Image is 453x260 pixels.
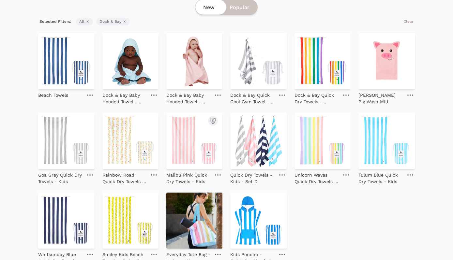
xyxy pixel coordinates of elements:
[358,89,403,105] a: [PERSON_NAME] Pig Wash Mitt
[102,169,147,185] a: Rainbow Road Quick Dry Towels - Kids
[102,172,147,185] p: Rainbow Road Quick Dry Towels - Kids
[38,169,83,185] a: Goa Grey Quick Dry Towels - Kids
[102,193,159,249] img: Smiley Kids Beach Towels - Doing Our Bit
[358,33,415,89] img: Parker Pig Wash Mitt
[102,113,159,169] img: Rainbow Road Quick Dry Towels - Kids
[38,113,94,169] img: Goa Grey Quick Dry Towels - Kids
[38,89,68,98] a: Beach Towels
[230,92,275,105] p: Dock & Bay Quick Cool Gym Towel - [GEOGRAPHIC_DATA] Grey
[294,89,339,105] a: Dock & Bay Quick Dry Towels - Summer - Rainbow Skies
[230,89,275,105] a: Dock & Bay Quick Cool Gym Towel - [GEOGRAPHIC_DATA] Grey
[294,92,339,105] p: Dock & Bay Quick Dry Towels - Summer - Rainbow Skies
[358,113,415,169] img: Tulum Blue Quick Dry Towels - Kids
[166,113,222,169] img: Malibu Pink Quick Dry Towels - Kids
[76,18,93,25] span: All
[294,169,339,185] a: Unicorn Waves Quick Dry Towels - Kids
[166,193,222,249] img: Everyday Tote Bag - Unicorn Waves
[166,89,211,105] a: Dock & Bay Baby Hooded Towel - Classic - Peekaboo Pink
[358,172,403,185] p: Tulum Blue Quick Dry Towels - Kids
[102,33,159,89] img: Dock & Bay Baby Hooded Towel - Classic - Bestie Blue
[96,18,130,25] span: Dock & Bay
[38,193,94,249] img: Whitsunday Blue Quick Dry Towels - Kids
[230,169,275,185] a: Quick Dry Towels - Kids - Set D
[203,4,215,11] span: New
[358,92,403,105] p: [PERSON_NAME] Pig Wash Mitt
[166,33,222,89] img: Dock & Bay Baby Hooded Towel - Classic - Peekaboo Pink
[166,92,211,105] p: Dock & Bay Baby Hooded Towel - Classic - Peekaboo Pink
[230,4,249,11] span: Popular
[102,89,147,105] a: Dock & Bay Baby Hooded Towel - Classic - Bestie Blue
[358,169,403,185] a: Tulum Blue Quick Dry Towels - Kids
[294,172,339,185] p: Unicorn Waves Quick Dry Towels - Kids
[38,33,94,89] img: Beach Towels
[166,169,211,185] a: Malibu Pink Quick Dry Towels - Kids
[402,18,415,25] button: Clear
[38,92,68,98] p: Beach Towels
[294,113,351,169] img: Unicorn Waves Quick Dry Towels - Kids
[102,92,147,105] p: Dock & Bay Baby Hooded Towel - Classic - Bestie Blue
[230,113,286,169] img: Quick Dry Towels - Kids - Set D
[294,33,351,89] img: Dock & Bay Quick Dry Towels - Summer - Rainbow Skies
[38,172,83,185] p: Goa Grey Quick Dry Towels - Kids
[166,172,211,185] p: Malibu Pink Quick Dry Towels - Kids
[38,18,73,25] span: Selected Filters:
[230,33,286,89] img: Dock & Bay Quick Cool Gym Towel - Goa Grey
[230,172,275,185] p: Quick Dry Towels - Kids - Set D
[230,193,286,249] img: Kids Poncho - Quick Dry Hooded Towel - Bondi Blue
